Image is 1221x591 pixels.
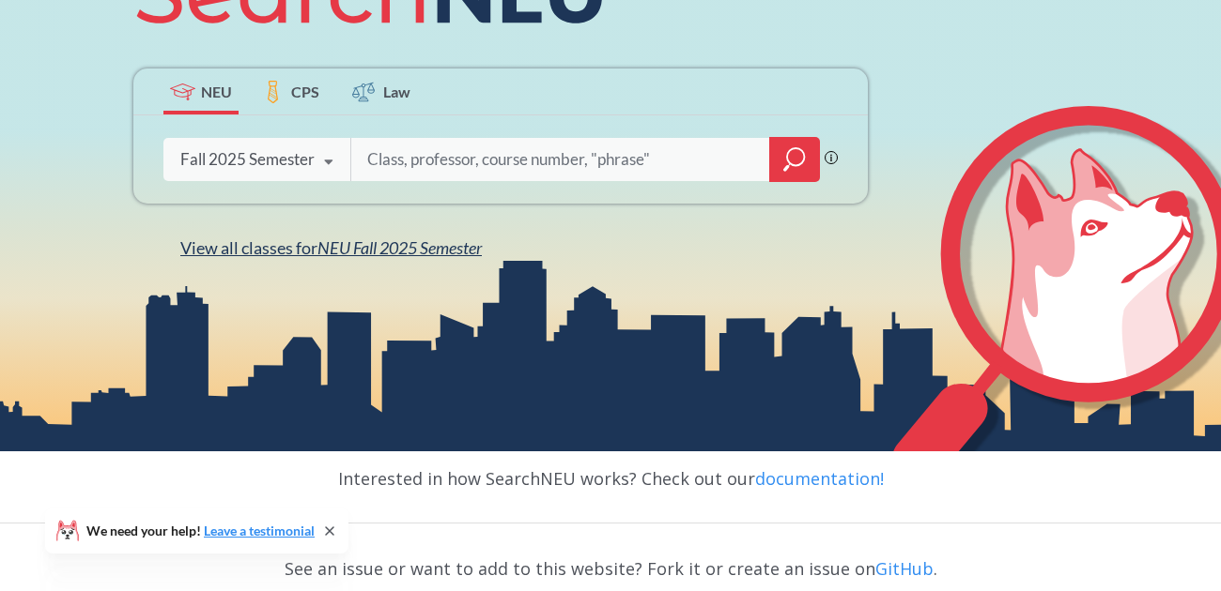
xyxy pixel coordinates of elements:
[875,557,934,580] a: GitHub
[783,146,806,173] svg: magnifying glass
[201,81,232,102] span: NEU
[180,149,315,170] div: Fall 2025 Semester
[769,137,820,182] div: magnifying glass
[291,81,319,102] span: CPS
[755,467,884,490] a: documentation!
[317,237,482,258] span: NEU Fall 2025 Semester
[365,140,756,179] input: Class, professor, course number, "phrase"
[383,81,410,102] span: Law
[180,237,482,258] span: View all classes for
